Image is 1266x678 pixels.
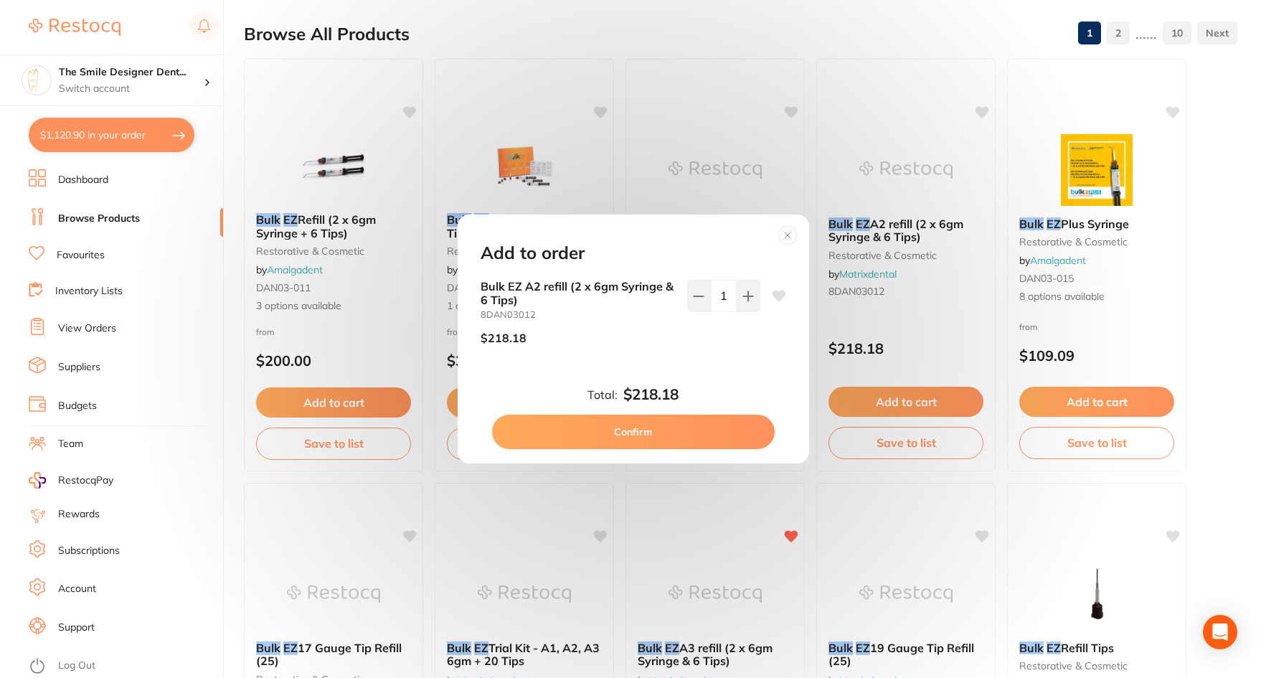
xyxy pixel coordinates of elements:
b: $218.18 [623,386,679,403]
b: Bulk EZ A2 refill (2 x 6gm Syringe & 6 Tips) [481,280,676,306]
p: $218.18 [481,331,526,344]
label: Total: [587,388,618,401]
h2: Add to order [481,243,585,263]
small: 8DAN03012 [481,309,676,320]
div: Open Intercom Messenger [1203,615,1237,649]
button: Confirm [492,415,775,449]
